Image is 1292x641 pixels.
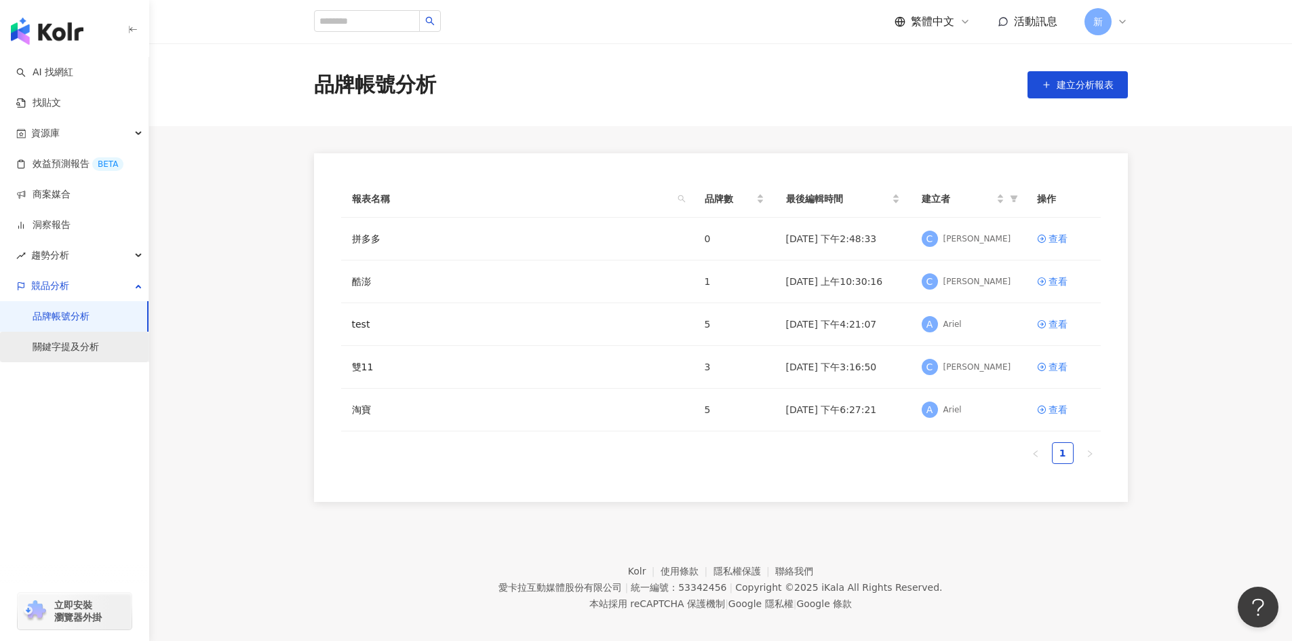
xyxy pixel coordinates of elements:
[694,260,775,303] td: 1
[352,231,380,246] a: 拼多多
[16,66,73,79] a: searchAI 找網紅
[775,346,911,389] td: [DATE] 下午3:16:50
[943,233,1011,245] div: [PERSON_NAME]
[16,96,61,110] a: 找貼文
[694,180,775,218] th: 品牌數
[728,598,794,609] a: Google 隱私權
[775,389,911,431] td: [DATE] 下午6:27:21
[694,389,775,431] td: 5
[33,341,99,354] a: 關鍵字提及分析
[661,566,713,577] a: 使用條款
[1049,317,1068,332] div: 查看
[926,274,933,289] span: C
[498,582,622,593] div: 愛卡拉互動媒體股份有限公司
[1049,274,1068,289] div: 查看
[1049,360,1068,374] div: 查看
[1049,402,1068,417] div: 查看
[775,303,911,346] td: [DATE] 下午4:21:07
[314,71,436,99] div: 品牌帳號分析
[16,188,71,201] a: 商案媒合
[352,274,371,289] a: 酷澎
[11,18,83,45] img: logo
[694,346,775,389] td: 3
[775,180,911,218] th: 最後編輯時間
[1086,450,1094,458] span: right
[911,14,954,29] span: 繁體中文
[31,118,60,149] span: 資源庫
[631,582,726,593] div: 統一編號：53342456
[18,593,132,629] a: chrome extension立即安裝 瀏覽器外掛
[16,157,123,171] a: 效益預測報告BETA
[1025,442,1046,464] li: Previous Page
[1037,402,1090,417] a: 查看
[922,191,994,206] span: 建立者
[694,218,775,260] td: 0
[54,599,102,623] span: 立即安裝 瀏覽器外掛
[16,218,71,232] a: 洞察報告
[352,317,370,332] a: test
[31,271,69,301] span: 競品分析
[1007,189,1021,209] span: filter
[943,362,1011,373] div: [PERSON_NAME]
[1014,15,1057,28] span: 活動訊息
[1093,14,1103,29] span: 新
[1027,71,1128,98] button: 建立分析報表
[926,360,933,374] span: C
[625,582,628,593] span: |
[628,566,661,577] a: Kolr
[425,16,435,26] span: search
[352,402,371,417] a: 淘寶
[31,240,69,271] span: 趨勢分析
[16,251,26,260] span: rise
[1010,195,1018,203] span: filter
[775,218,911,260] td: [DATE] 下午2:48:33
[729,582,732,593] span: |
[796,598,852,609] a: Google 條款
[943,276,1011,288] div: [PERSON_NAME]
[775,260,911,303] td: [DATE] 上午10:30:16
[1079,442,1101,464] li: Next Page
[735,582,942,593] div: Copyright © 2025 All Rights Reserved.
[1049,231,1068,246] div: 查看
[926,402,933,417] span: A
[694,303,775,346] td: 5
[1025,442,1046,464] button: left
[1026,180,1101,218] th: 操作
[352,191,672,206] span: 報表名稱
[1238,587,1278,627] iframe: Help Scout Beacon - Open
[794,598,797,609] span: |
[943,404,962,416] div: Ariel
[1053,443,1073,463] a: 1
[786,191,889,206] span: 最後編輯時間
[911,180,1026,218] th: 建立者
[1037,274,1090,289] a: 查看
[775,566,813,577] a: 聯絡我們
[352,360,374,374] a: 雙11
[22,600,48,622] img: chrome extension
[678,195,686,203] span: search
[713,566,776,577] a: 隱私權保護
[725,598,728,609] span: |
[1032,450,1040,458] span: left
[1079,442,1101,464] button: right
[675,189,688,209] span: search
[705,191,753,206] span: 品牌數
[1037,231,1090,246] a: 查看
[33,310,90,324] a: 品牌帳號分析
[943,319,962,330] div: Ariel
[926,317,933,332] span: A
[1052,442,1074,464] li: 1
[589,596,852,612] span: 本站採用 reCAPTCHA 保護機制
[821,582,844,593] a: iKala
[1037,317,1090,332] a: 查看
[1037,360,1090,374] a: 查看
[926,231,933,246] span: C
[1057,79,1114,90] span: 建立分析報表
